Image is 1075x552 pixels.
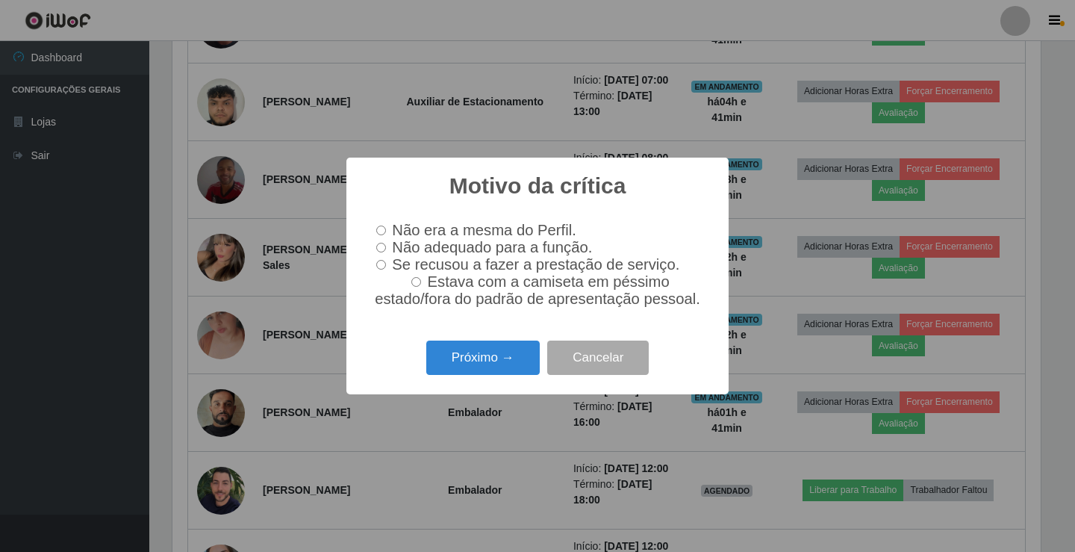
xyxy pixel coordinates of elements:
span: Se recusou a fazer a prestação de serviço. [392,256,679,273]
span: Estava com a camiseta em péssimo estado/fora do padrão de apresentação pessoal. [375,273,700,307]
h2: Motivo da crítica [449,173,626,199]
button: Cancelar [547,341,649,376]
span: Não adequado para a função. [392,239,592,255]
span: Não era a mesma do Perfil. [392,222,576,238]
input: Não era a mesma do Perfil. [376,226,386,235]
input: Se recusou a fazer a prestação de serviço. [376,260,386,270]
button: Próximo → [426,341,540,376]
input: Não adequado para a função. [376,243,386,252]
input: Estava com a camiseta em péssimo estado/fora do padrão de apresentação pessoal. [411,277,421,287]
